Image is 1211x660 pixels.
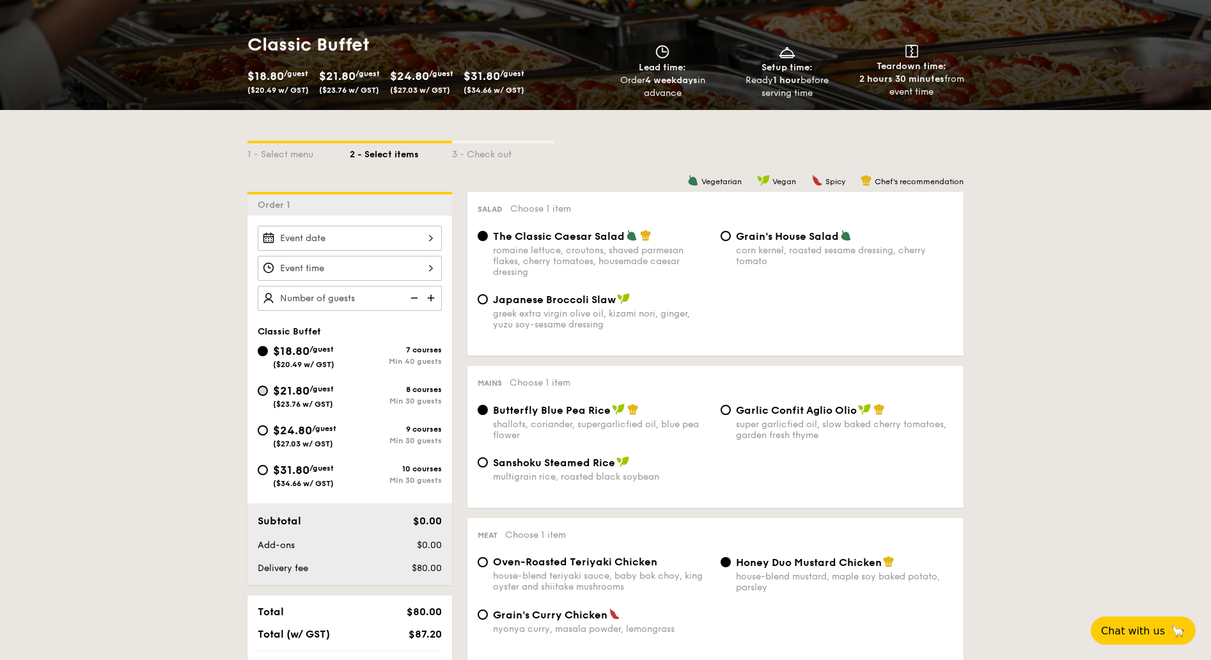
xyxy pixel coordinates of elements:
[510,377,570,388] span: Choose 1 item
[875,177,964,186] span: Chef's recommendation
[645,75,698,86] strong: 4 weekdays
[247,86,309,95] span: ($20.49 w/ GST)
[417,540,442,551] span: $0.00
[493,404,611,416] span: Butterfly Blue Pea Rice
[736,419,953,441] div: super garlicfied oil, slow baked cherry tomatoes, garden fresh thyme
[309,464,334,473] span: /guest
[350,436,442,445] div: Min 30 guests
[687,175,699,186] img: icon-vegetarian.fe4039eb.svg
[858,404,871,415] img: icon-vegan.f8ff3823.svg
[355,69,380,78] span: /guest
[762,62,813,73] span: Setup time:
[505,530,566,540] span: Choose 1 item
[403,286,423,310] img: icon-reduce.1d2dbef1.svg
[350,345,442,354] div: 7 courses
[258,226,442,251] input: Event date
[478,557,488,567] input: Oven-Roasted Teriyaki Chickenhouse-blend teriyaki sauce, baby bok choy, king oyster and shiitake ...
[873,404,885,415] img: icon-chef-hat.a58ddaea.svg
[464,86,524,95] span: ($34.66 w/ GST)
[423,286,442,310] img: icon-add.58712e84.svg
[350,397,442,405] div: Min 30 guests
[772,177,796,186] span: Vegan
[258,286,442,311] input: Number of guests
[840,230,852,241] img: icon-vegetarian.fe4039eb.svg
[412,563,442,574] span: $80.00
[1101,625,1165,637] span: Chat with us
[247,143,350,161] div: 1 - Select menu
[258,515,301,527] span: Subtotal
[350,425,442,434] div: 9 courses
[273,463,309,477] span: $31.80
[273,423,312,437] span: $24.80
[721,557,731,567] input: Honey Duo Mustard Chickenhouse-blend mustard, maple soy baked potato, parsley
[273,344,309,358] span: $18.80
[478,379,502,388] span: Mains
[493,457,615,469] span: Sanshoku Steamed Rice
[390,86,450,95] span: ($27.03 w/ GST)
[273,439,333,448] span: ($27.03 w/ GST)
[861,175,872,186] img: icon-chef-hat.a58ddaea.svg
[493,570,710,592] div: house-blend teriyaki sauce, baby bok choy, king oyster and shiitake mushrooms
[478,231,488,241] input: The Classic Caesar Saladromaine lettuce, croutons, shaved parmesan flakes, cherry tomatoes, house...
[639,62,686,73] span: Lead time:
[258,425,268,436] input: $24.80/guest($27.03 w/ GST)9 coursesMin 30 guests
[617,293,630,304] img: icon-vegan.f8ff3823.svg
[640,230,652,241] img: icon-chef-hat.a58ddaea.svg
[319,86,379,95] span: ($23.76 w/ GST)
[350,476,442,485] div: Min 30 guests
[464,69,500,83] span: $31.80
[905,45,918,58] img: icon-teardown.65201eee.svg
[877,61,946,72] span: Teardown time:
[859,74,944,84] strong: 2 hours 30 minutes
[312,424,336,433] span: /guest
[883,556,895,567] img: icon-chef-hat.a58ddaea.svg
[478,609,488,620] input: Grain's Curry Chickennyonya curry, masala powder, lemongrass
[258,465,268,475] input: $31.80/guest($34.66 w/ GST)10 coursesMin 30 guests
[493,308,710,330] div: greek extra virgin olive oil, kizami nori, ginger, yuzu soy-sesame dressing
[429,69,453,78] span: /guest
[258,540,295,551] span: Add-ons
[309,345,334,354] span: /guest
[273,479,334,488] span: ($34.66 w/ GST)
[452,143,554,161] div: 3 - Check out
[284,69,308,78] span: /guest
[612,404,625,415] img: icon-vegan.f8ff3823.svg
[721,231,731,241] input: Grain's House Saladcorn kernel, roasted sesame dressing, cherry tomato
[1091,617,1196,645] button: Chat with us🦙
[730,74,845,100] div: Ready before serving time
[258,606,284,618] span: Total
[493,624,710,634] div: nyonya curry, masala powder, lemongrass
[616,456,629,467] img: icon-vegan.f8ff3823.svg
[258,256,442,281] input: Event time
[493,245,710,278] div: romaine lettuce, croutons, shaved parmesan flakes, cherry tomatoes, housemade caesar dressing
[605,74,720,100] div: Order in advance
[350,143,452,161] div: 2 - Select items
[478,405,488,415] input: Butterfly Blue Pea Riceshallots, coriander, supergarlicfied oil, blue pea flower
[413,515,442,527] span: $0.00
[493,609,607,621] span: Grain's Curry Chicken
[273,400,333,409] span: ($23.76 w/ GST)
[258,326,321,337] span: Classic Buffet
[350,464,442,473] div: 10 courses
[478,531,497,540] span: Meat
[493,419,710,441] div: shallots, coriander, supergarlicfied oil, blue pea flower
[247,33,600,56] h1: Classic Buffet
[500,69,524,78] span: /guest
[258,200,295,210] span: Order 1
[736,230,839,242] span: Grain's House Salad
[493,471,710,482] div: multigrain rice, roasted black soybean
[811,175,823,186] img: icon-spicy.37a8142b.svg
[247,69,284,83] span: $18.80
[309,384,334,393] span: /guest
[409,628,442,640] span: $87.20
[1170,624,1185,638] span: 🦙
[478,294,488,304] input: Japanese Broccoli Slawgreek extra virgin olive oil, kizami nori, ginger, yuzu soy-sesame dressing
[721,405,731,415] input: Garlic Confit Aglio Oliosuper garlicfied oil, slow baked cherry tomatoes, garden fresh thyme
[258,628,330,640] span: Total (w/ GST)
[736,556,882,569] span: Honey Duo Mustard Chicken
[273,384,309,398] span: $21.80
[854,73,969,98] div: from event time
[319,69,355,83] span: $21.80
[273,360,334,369] span: ($20.49 w/ GST)
[627,404,639,415] img: icon-chef-hat.a58ddaea.svg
